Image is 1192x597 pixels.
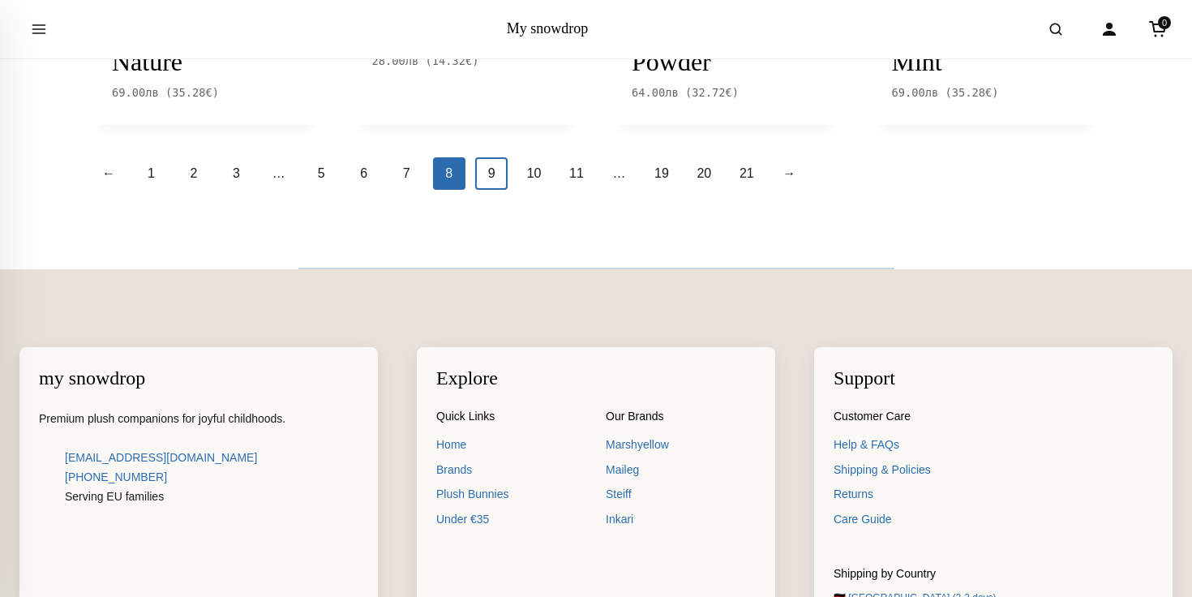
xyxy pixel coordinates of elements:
a: Brands [436,461,586,479]
span: … [602,157,635,190]
a: Help & FAQs [834,436,1153,453]
p: Premium plush companions for joyful childhoods. [39,410,358,429]
a: 6 [348,157,380,190]
a: Account [1091,11,1127,47]
span: 64.00 [632,86,679,99]
a: 1 [135,157,167,190]
span: ( ) [165,86,219,99]
span: 32.72 [692,86,732,99]
h4: Quick Links [436,410,586,423]
span: 35.28 [952,86,993,99]
span: € [726,86,732,99]
span: € [465,54,472,67]
a: → [773,157,805,190]
a: Returns [834,485,1153,503]
span: лв [145,86,159,99]
span: 0 [1158,16,1171,29]
a: 7 [390,157,422,190]
svg: Email Icon [39,448,58,467]
span: € [206,86,212,99]
a: 5 [305,157,337,190]
a: ← [92,157,125,190]
a: My snowdrop [507,20,589,37]
a: Marshyellow [606,436,756,453]
a: 2 [178,157,210,190]
a: 19 [645,157,678,190]
span: лв [405,54,419,67]
span: 69.00 [112,86,159,99]
a: Plush Bunnies [436,485,586,503]
a: Steiff [606,485,756,503]
a: 9 [475,157,508,190]
span: 35.28 [172,86,212,99]
span: … [263,157,295,190]
a: Care Guide [834,510,1153,528]
span: лв [665,86,679,99]
a: Under €35 [436,510,586,528]
a: Maileg [606,461,756,479]
a: Home [436,436,586,453]
span: лв [925,86,939,99]
span: € [985,86,992,99]
span: 14.32 [432,54,473,67]
svg: Location Icon [39,487,58,506]
span: 28.00 [372,54,419,67]
a: [EMAIL_ADDRESS][DOMAIN_NAME] [65,449,257,466]
a: 10 [518,157,551,190]
a: Cart [1140,11,1176,47]
h4: Shipping by Country [834,567,1153,581]
a: 20 [688,157,720,190]
h4: Our Brands [606,410,756,423]
span: ( ) [426,54,479,67]
span: ( ) [685,86,739,99]
h3: my snowdrop [39,367,358,390]
a: Shipping & Policies [834,461,1153,479]
span: 69.00 [892,86,939,99]
a: 21 [731,157,763,190]
h3: Explore [436,367,756,390]
span: ( ) [945,86,999,99]
a: 11 [560,157,593,190]
span: 8 [433,157,465,190]
p: Serving EU families [39,487,358,506]
h3: Support [834,367,1153,390]
a: Inkari [606,510,756,528]
button: Open menu [16,6,62,52]
h4: Customer Care [834,410,1153,423]
button: Open search [1033,6,1078,52]
svg: Phone Icon [39,467,58,487]
a: 3 [220,157,252,190]
a: [PHONE_NUMBER] [65,468,167,486]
